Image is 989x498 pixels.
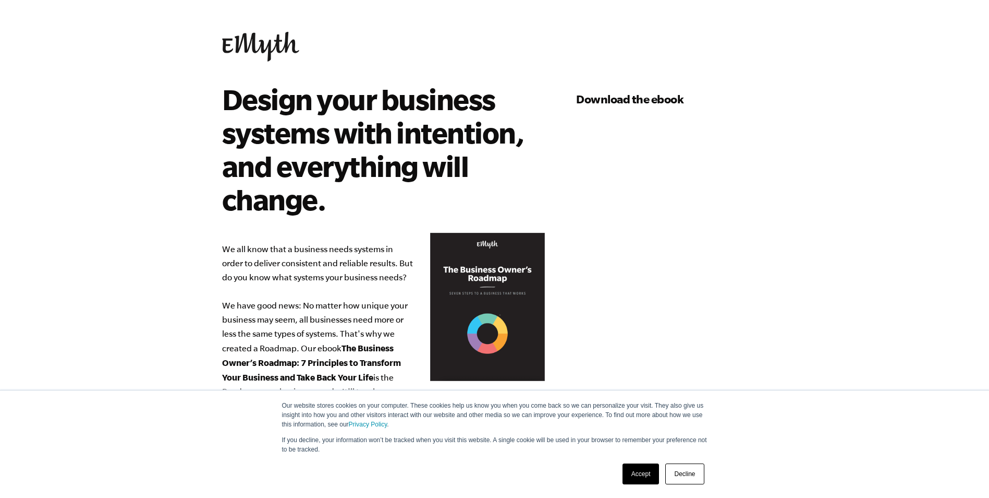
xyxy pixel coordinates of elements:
[576,91,767,108] h3: Download the ebook
[222,343,401,382] b: The Business Owner’s Roadmap: 7 Principles to Transform Your Business and Take Back Your Life
[665,464,704,484] a: Decline
[222,242,545,427] p: We all know that a business needs systems in order to deliver consistent and reliable results. Bu...
[222,32,299,62] img: EMyth
[349,421,387,428] a: Privacy Policy
[430,233,545,382] img: Business Owners Roadmap Cover
[222,82,530,216] h2: Design your business systems with intention, and everything will change.
[282,401,707,429] p: Our website stores cookies on your computer. These cookies help us know you when you come back so...
[282,435,707,454] p: If you decline, your information won’t be tracked when you visit this website. A single cookie wi...
[622,464,660,484] a: Accept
